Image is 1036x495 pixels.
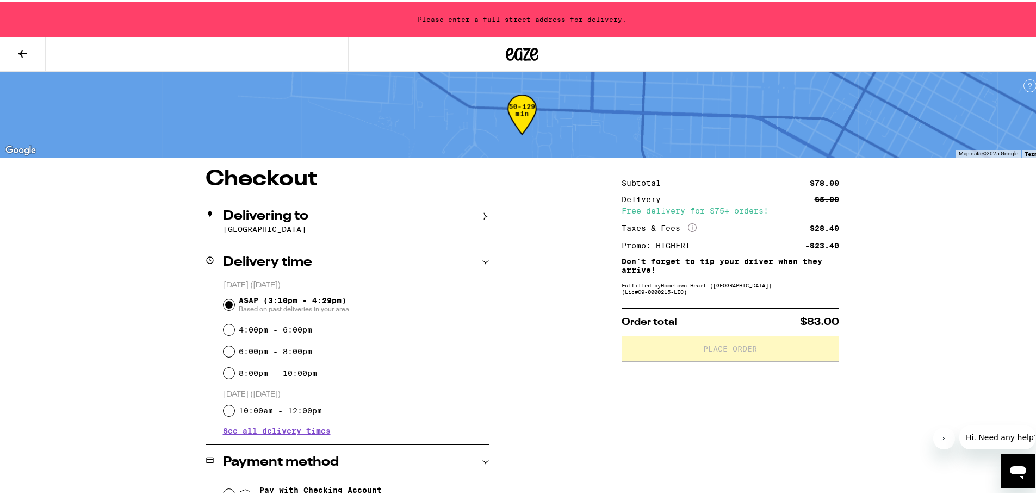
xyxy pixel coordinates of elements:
iframe: Button to launch messaging window [1001,452,1035,486]
iframe: Close message [933,425,955,447]
div: $28.40 [810,222,839,230]
span: $83.00 [800,315,839,325]
span: Based on past deliveries in your area [239,303,349,311]
h1: Checkout [206,166,489,188]
img: Google [3,141,39,155]
div: Taxes & Fees [622,221,697,231]
label: 8:00pm - 10:00pm [239,367,317,375]
h2: Delivering to [223,208,308,221]
div: Fulfilled by Hometown Heart ([GEOGRAPHIC_DATA]) (Lic# C9-0000215-LIC ) [622,280,839,293]
button: Place Order [622,334,839,360]
p: Don't forget to tip your driver when they arrive! [622,255,839,272]
div: -$23.40 [805,240,839,247]
p: [DATE] ([DATE]) [224,387,489,398]
span: Hi. Need any help? [7,8,78,16]
p: [DATE] ([DATE]) [224,278,489,289]
div: $5.00 [815,193,839,201]
h2: Delivery time [223,254,312,267]
label: 10:00am - 12:00pm [239,404,322,413]
span: ASAP (3:10pm - 4:29pm) [239,294,349,311]
div: Promo: HIGHFRI [622,240,698,247]
span: Order total [622,315,677,325]
iframe: Message from company [959,423,1035,447]
div: 50-129 min [507,101,537,141]
span: Map data ©2025 Google [959,148,1018,154]
span: Place Order [703,343,757,350]
h2: Payment method [223,454,339,467]
div: Free delivery for $75+ orders! [622,205,839,212]
label: 4:00pm - 6:00pm [239,323,312,332]
button: See all delivery times [223,425,331,433]
div: Subtotal [622,177,668,185]
a: Open this area in Google Maps (opens a new window) [3,141,39,155]
label: 6:00pm - 8:00pm [239,345,312,354]
div: $78.00 [810,177,839,185]
div: Delivery [622,193,668,201]
p: [GEOGRAPHIC_DATA] [223,223,489,231]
